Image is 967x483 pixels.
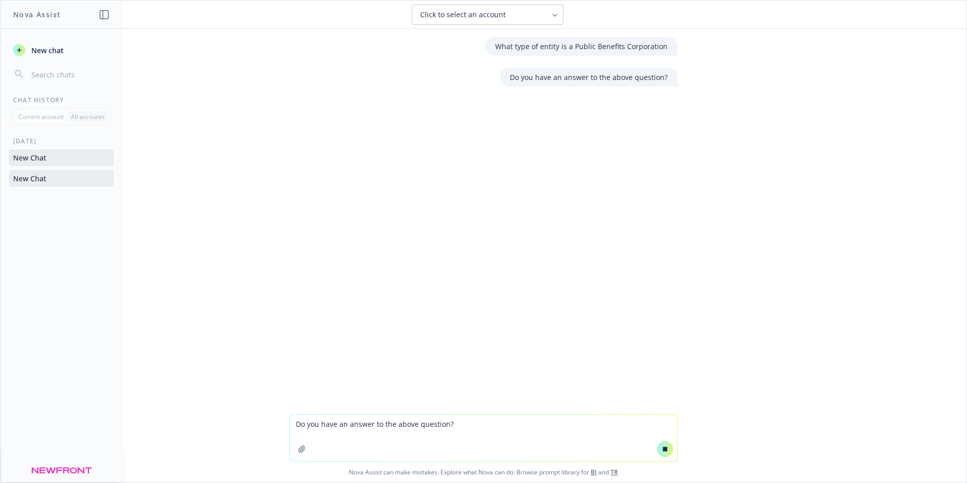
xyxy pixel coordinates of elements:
[18,112,64,121] p: Current account
[510,72,668,83] p: Do you have an answer to the above question?
[591,468,597,476] a: BI
[9,149,114,166] button: New Chat
[412,5,563,25] button: Click to select an account
[495,41,668,52] p: What type of entity is a Public Benefits Corporation
[29,67,110,82] input: Search chats
[13,9,61,20] h1: Nova Assist
[5,462,962,482] span: Nova Assist can make mistakes. Explore what Nova can do: Browse prompt library for and
[9,170,114,187] button: New Chat
[610,468,618,476] a: TR
[71,112,105,121] p: All accounts
[420,10,506,20] span: Click to select an account
[9,41,114,59] button: New chat
[1,96,122,104] div: Chat History
[1,137,122,145] div: [DATE]
[29,45,64,56] span: New chat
